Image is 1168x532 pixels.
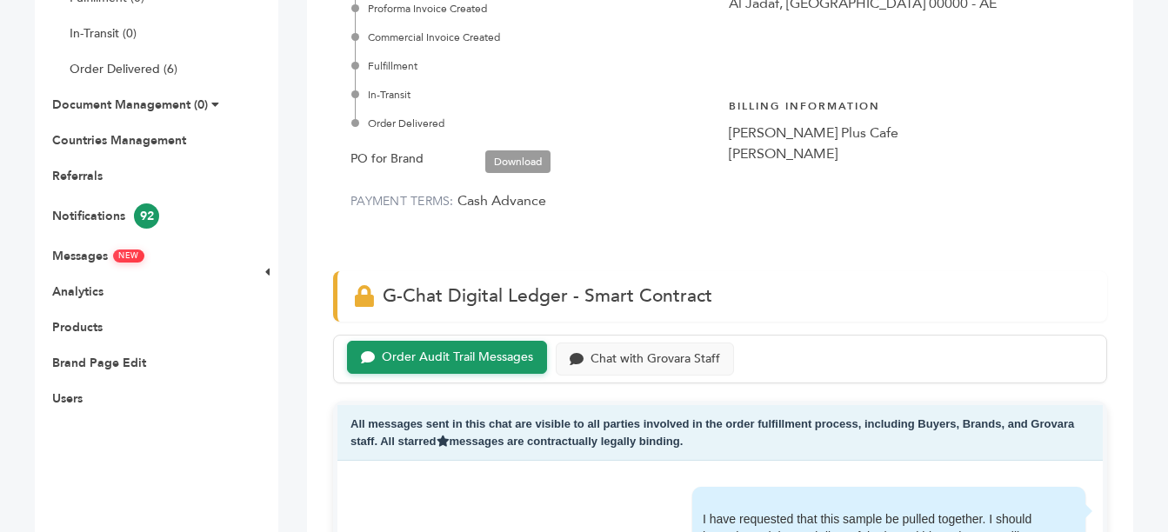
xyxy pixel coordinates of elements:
[355,30,711,45] div: Commercial Invoice Created
[52,390,83,407] a: Users
[355,116,711,131] div: Order Delivered
[113,249,144,263] span: NEW
[729,86,1090,123] h4: Billing Information
[134,203,159,229] span: 92
[457,191,546,210] span: Cash Advance
[52,168,103,184] a: Referrals
[485,150,551,173] a: Download
[382,350,533,365] div: Order Audit Trail Messages
[355,58,711,74] div: Fulfillment
[355,1,711,17] div: Proforma Invoice Created
[52,283,103,300] a: Analytics
[355,87,711,103] div: In-Transit
[52,96,208,113] a: Document Management (0)
[729,123,1090,143] div: [PERSON_NAME] Plus Cafe
[350,193,454,209] label: PAYMENT TERMS:
[52,319,103,336] a: Products
[729,143,1090,164] div: [PERSON_NAME]
[52,248,144,264] a: MessagesNEW
[52,132,186,149] a: Countries Management
[52,208,159,224] a: Notifications92
[591,352,720,367] div: Chat with Grovara Staff
[337,405,1103,461] div: All messages sent in this chat are visible to all parties involved in the order fulfillment proce...
[70,61,177,77] a: Order Delivered (6)
[350,149,424,170] label: PO for Brand
[383,283,712,309] span: G-Chat Digital Ledger - Smart Contract
[70,25,137,42] a: In-Transit (0)
[52,355,146,371] a: Brand Page Edit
